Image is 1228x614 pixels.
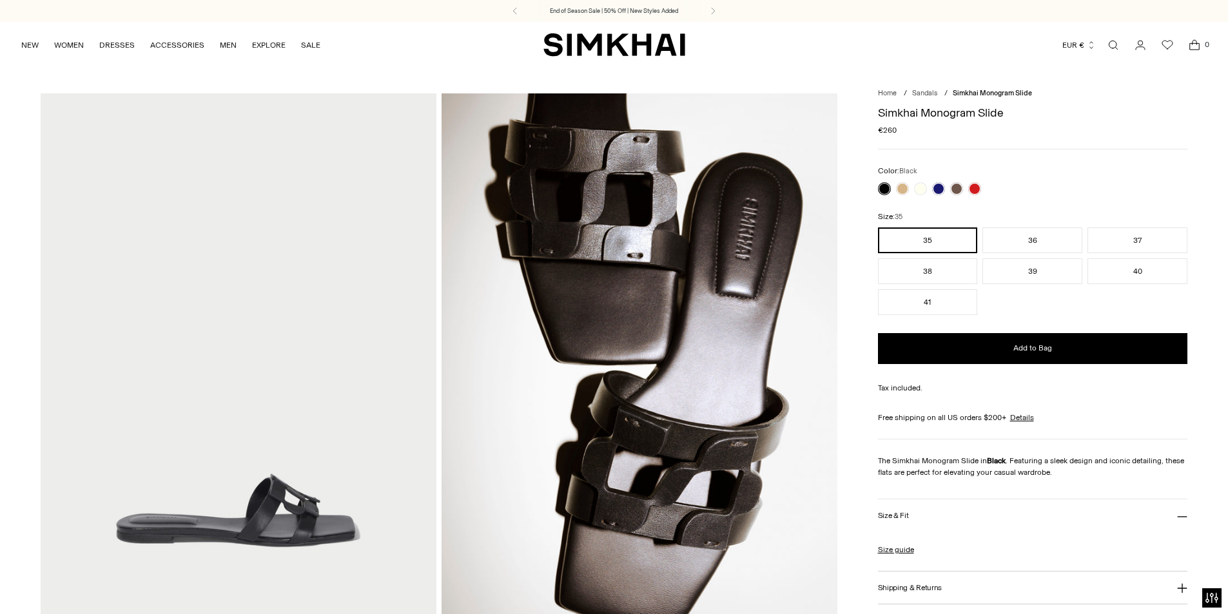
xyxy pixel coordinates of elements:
a: Home [878,89,897,97]
a: Go to the account page [1127,32,1153,58]
button: EUR € [1062,31,1096,59]
a: MEN [220,31,237,59]
a: SIMKHAI [543,32,685,57]
button: Add to Bag [878,333,1188,364]
a: ACCESSORIES [150,31,204,59]
nav: breadcrumbs [878,88,1188,99]
span: 35 [895,213,902,221]
a: DRESSES [99,31,135,59]
button: 39 [982,258,1082,284]
a: Size guide [878,544,914,555]
a: NEW [21,31,39,59]
button: 38 [878,258,978,284]
h3: Size & Fit [878,512,909,520]
button: 36 [982,227,1082,253]
button: 41 [878,289,978,315]
strong: Black [987,456,1006,465]
div: / [944,88,948,99]
span: Black [899,167,917,175]
button: Size & Fit [878,499,1188,532]
a: Details [1010,412,1034,423]
div: Tax included. [878,382,1188,394]
label: Color: [878,165,917,177]
a: Wishlist [1155,32,1180,58]
h3: Shipping & Returns [878,584,942,592]
span: Simkhai Monogram Slide [953,89,1032,97]
button: 37 [1087,227,1187,253]
div: Free shipping on all US orders $200+ [878,412,1188,423]
h1: Simkhai Monogram Slide [878,107,1188,119]
span: 0 [1201,39,1213,50]
button: 35 [878,227,978,253]
button: 40 [1087,258,1187,284]
a: Open cart modal [1182,32,1207,58]
label: Size: [878,211,902,223]
a: SALE [301,31,320,59]
span: Add to Bag [1013,343,1052,354]
a: End of Season Sale | 50% Off | New Styles Added [550,6,678,15]
a: WOMEN [54,31,84,59]
a: Open search modal [1100,32,1126,58]
span: €260 [878,124,897,136]
p: The Simkhai Monogram Slide in . Featuring a sleek design and iconic detailing, these flats are pe... [878,455,1188,478]
a: Sandals [912,89,937,97]
div: / [904,88,907,99]
a: EXPLORE [252,31,286,59]
button: Shipping & Returns [878,571,1188,604]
